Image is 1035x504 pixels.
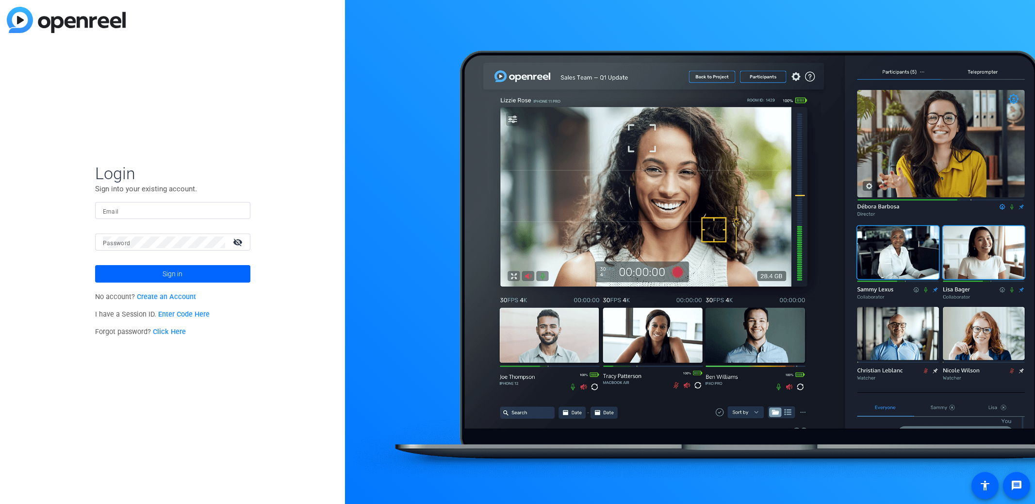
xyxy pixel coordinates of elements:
[979,480,991,491] mat-icon: accessibility
[95,163,250,184] span: Login
[103,240,131,247] mat-label: Password
[153,328,186,336] a: Click Here
[95,184,250,194] p: Sign into your existing account.
[95,265,250,283] button: Sign in
[103,205,243,217] input: Enter Email Address
[95,293,197,301] span: No account?
[137,293,196,301] a: Create an Account
[1011,480,1022,491] mat-icon: message
[163,262,182,286] span: Sign in
[158,310,210,319] a: Enter Code Here
[95,310,210,319] span: I have a Session ID.
[227,235,250,249] mat-icon: visibility_off
[95,328,186,336] span: Forgot password?
[7,7,126,33] img: blue-gradient.svg
[103,208,119,215] mat-label: Email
